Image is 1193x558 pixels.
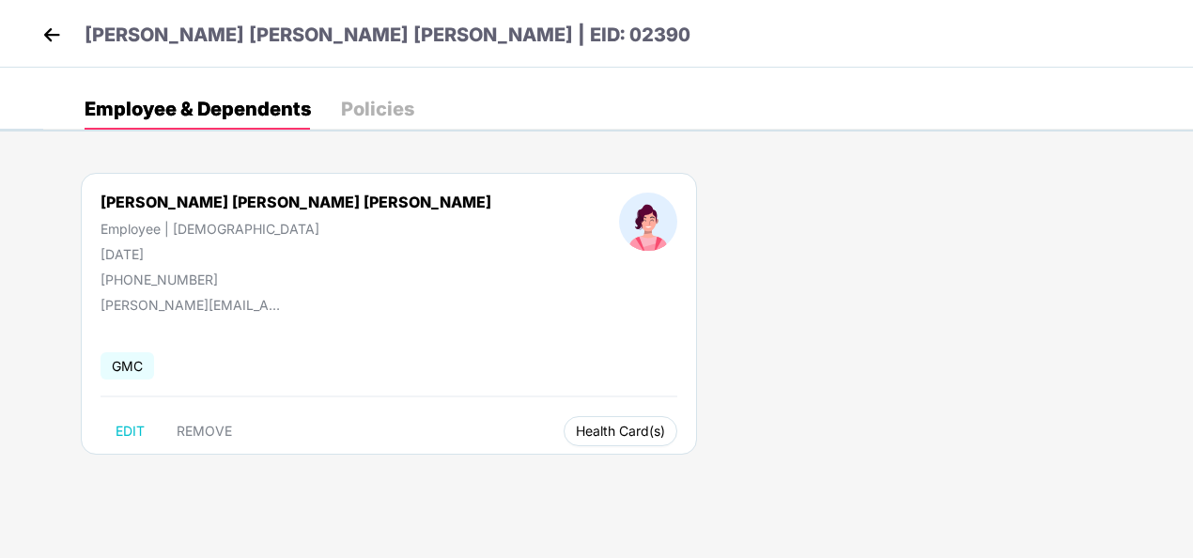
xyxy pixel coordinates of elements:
[341,100,414,118] div: Policies
[162,416,247,446] button: REMOVE
[576,426,665,436] span: Health Card(s)
[619,193,677,251] img: profileImage
[177,424,232,439] span: REMOVE
[101,221,491,237] div: Employee | [DEMOGRAPHIC_DATA]
[101,352,154,380] span: GMC
[101,271,491,287] div: [PHONE_NUMBER]
[101,416,160,446] button: EDIT
[116,424,145,439] span: EDIT
[38,21,66,49] img: back
[564,416,677,446] button: Health Card(s)
[101,297,288,313] div: [PERSON_NAME][EMAIL_ADDRESS][DOMAIN_NAME]
[101,193,491,211] div: [PERSON_NAME] [PERSON_NAME] [PERSON_NAME]
[101,246,491,262] div: [DATE]
[85,100,311,118] div: Employee & Dependents
[85,21,690,50] p: [PERSON_NAME] [PERSON_NAME] [PERSON_NAME] | EID: 02390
